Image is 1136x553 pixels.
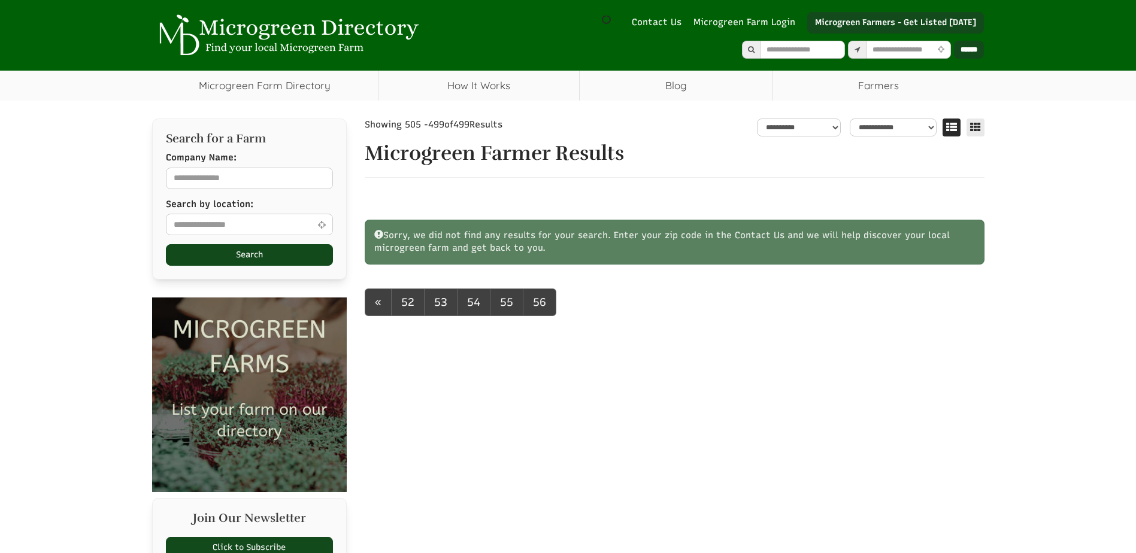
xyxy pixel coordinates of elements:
a: 54 [457,288,490,316]
a: Microgreen Farmers - Get Listed [DATE] [807,12,984,34]
a: 55 [490,288,523,316]
select: overall_rating_filter-1 [757,118,841,136]
a: Microgreen Farm Login [693,16,801,29]
a: How It Works [378,71,579,101]
span: « [375,296,381,309]
h2: Search for a Farm [166,132,333,145]
a: Microgreen Farm Directory [152,71,378,101]
img: Microgreen Farms list your microgreen farm today [152,297,347,492]
h1: Microgreen Farmer Results [365,142,984,165]
a: 53 [424,288,458,316]
span: Farmers [773,71,984,101]
a: prev [365,288,392,316]
a: 52 [391,288,425,316]
span: 499 [453,119,469,130]
div: Showing 505 - of Results [365,118,571,131]
h2: Join Our Newsletter [166,512,333,531]
button: Search [166,244,333,266]
select: sortbox-1 [850,118,937,136]
label: Company Name: [166,151,237,164]
a: Contact Us [626,16,687,29]
a: Blog [580,71,772,101]
a: 56 [523,288,556,316]
img: Microgreen Directory [152,14,422,56]
label: Search by location: [166,198,253,211]
div: Sorry, we did not find any results for your search. Enter your zip code in the Contact Us and we ... [365,220,984,265]
span: 499 [428,119,444,130]
i: Use Current Location [935,46,947,54]
i: Use Current Location [315,220,329,229]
